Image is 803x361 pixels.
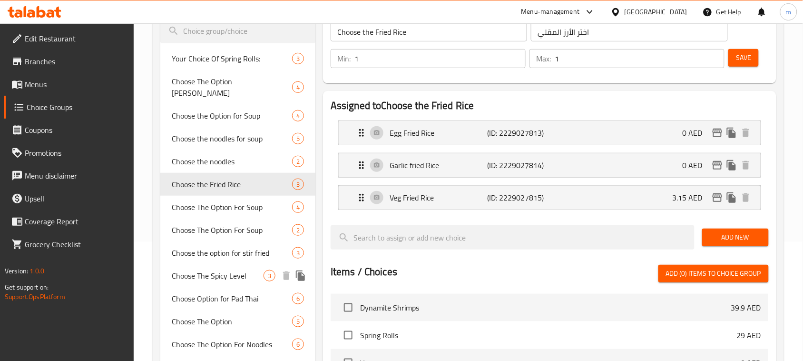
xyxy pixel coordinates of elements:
[172,224,292,236] span: Choose The Option For Soup
[710,191,725,205] button: edit
[786,7,792,17] span: m
[292,179,304,190] div: Choices
[625,7,687,17] div: [GEOGRAPHIC_DATA]
[293,249,304,258] span: 3
[172,133,292,144] span: Choose the noodles for soup
[292,224,304,236] div: Choices
[172,247,292,259] span: Choose the option for stir fried
[160,150,315,173] div: Choose the noodles2
[172,316,292,327] span: Choose The Option
[292,316,304,327] div: Choices
[390,127,487,139] p: Egg Fried Rice
[293,134,304,143] span: 5
[172,293,292,304] span: Choose Option for Pad Thai
[4,233,134,256] a: Grocery Checklist
[487,127,552,139] p: (ID: 2229027813)
[736,52,751,64] span: Save
[160,104,315,127] div: Choose the Option for Soup4
[331,149,769,181] li: Expand
[160,70,315,104] div: Choose The Option [PERSON_NAME]4
[658,265,769,282] button: Add (0) items to choice group
[4,73,134,96] a: Menus
[4,27,134,50] a: Edit Restaurant
[710,158,725,172] button: edit
[25,193,127,204] span: Upsell
[293,180,304,189] span: 3
[160,127,315,150] div: Choose the noodles for soup5
[728,49,759,67] button: Save
[172,53,292,64] span: Your Choice Of Spring Rolls:
[172,156,292,167] span: Choose the noodles
[337,53,351,64] p: Min:
[4,210,134,233] a: Coverage Report
[25,216,127,227] span: Coverage Report
[279,269,294,283] button: delete
[25,33,127,44] span: Edit Restaurant
[360,302,731,313] span: Dynamite Shrimps
[487,160,552,171] p: (ID: 2229027814)
[25,79,127,90] span: Menus
[737,330,761,341] p: 29 AED
[683,160,710,171] p: 0 AED
[390,192,487,203] p: Veg Fried Rice
[293,340,304,349] span: 6
[702,229,769,246] button: Add New
[172,110,292,121] span: Choose the Option for Soup
[5,291,65,303] a: Support.OpsPlatform
[725,126,739,140] button: duplicate
[292,339,304,350] div: Choices
[160,219,315,241] div: Choose The Option For Soup2
[5,265,28,277] span: Version:
[160,310,315,333] div: Choose The Option5
[4,187,134,210] a: Upsell
[292,247,304,259] div: Choices
[292,133,304,144] div: Choices
[293,83,304,92] span: 4
[331,117,769,149] li: Expand
[172,201,292,213] span: Choose The Option For Soup
[666,268,761,280] span: Add (0) items to choice group
[160,173,315,196] div: Choose the Fried Rice3
[172,270,264,281] span: Choose The Spicy Level
[331,225,695,250] input: search
[160,241,315,264] div: Choose the option for stir fried3
[27,101,127,113] span: Choice Groups
[25,147,127,159] span: Promotions
[331,181,769,214] li: Expand
[160,47,315,70] div: Your Choice Of Spring Rolls:3
[521,6,580,18] div: Menu-management
[160,287,315,310] div: Choose Option for Pad Thai6
[293,294,304,303] span: 6
[293,317,304,326] span: 5
[25,170,127,181] span: Menu disclaimer
[710,126,725,140] button: edit
[339,186,761,210] div: Expand
[739,158,753,172] button: delete
[292,293,304,304] div: Choices
[338,325,358,345] span: Select choice
[293,226,304,235] span: 2
[339,121,761,145] div: Expand
[338,298,358,318] span: Select choice
[731,302,761,313] p: 39.9 AED
[5,281,49,293] span: Get support on:
[292,156,304,167] div: Choices
[360,330,737,341] span: Spring Rolls
[390,160,487,171] p: Garlic fried Rice
[172,339,292,350] span: Choose The Option For Noodles
[4,141,134,164] a: Promotions
[683,127,710,139] p: 0 AED
[25,56,127,67] span: Branches
[264,271,275,281] span: 3
[673,192,710,203] p: 3.15 AED
[725,191,739,205] button: duplicate
[331,265,397,279] h2: Items / Choices
[331,99,769,113] h2: Assigned to Choose the Fried Rice
[292,81,304,93] div: Choices
[294,269,308,283] button: duplicate
[29,265,44,277] span: 1.0.0
[293,203,304,212] span: 4
[739,126,753,140] button: delete
[4,96,134,119] a: Choice Groups
[293,157,304,166] span: 2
